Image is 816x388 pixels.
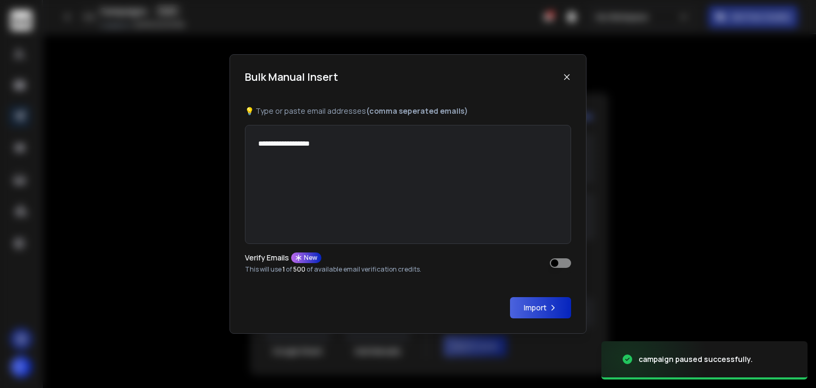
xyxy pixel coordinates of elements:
span: 500 [293,265,305,274]
p: 💡 Type or paste email addresses [245,106,571,116]
div: campaign paused successfully. [639,354,753,365]
h1: Bulk Manual Insert [245,70,338,85]
p: Verify Emails [245,254,289,262]
p: This will use of of available email verification credits. [245,265,421,274]
div: New [291,252,321,263]
button: Import [510,297,571,318]
b: (comma seperated emails) [366,106,468,116]
span: 1 [283,265,285,274]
